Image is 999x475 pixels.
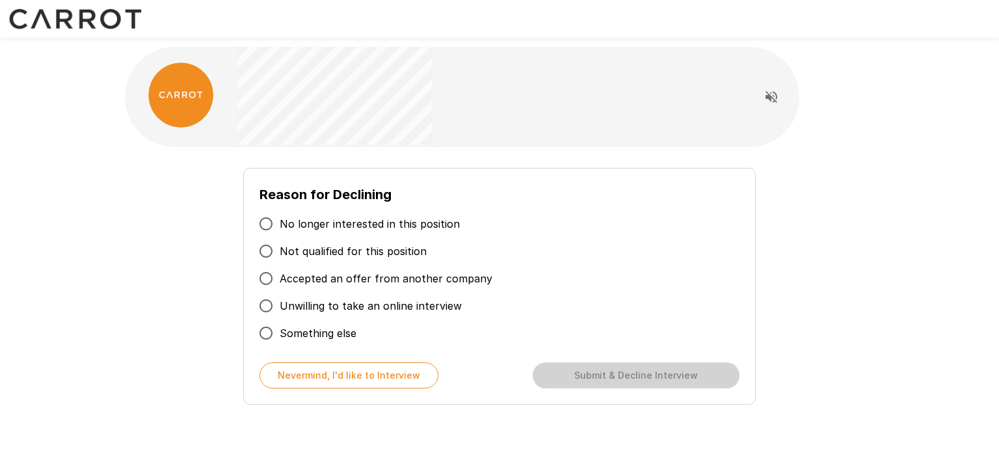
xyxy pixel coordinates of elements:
button: Read questions aloud [758,84,784,110]
span: Not qualified for this position [280,243,427,259]
button: Nevermind, I'd like to Interview [260,362,438,388]
span: Unwilling to take an online interview [280,298,462,314]
span: Something else [280,325,356,341]
b: Reason for Declining [260,187,392,202]
span: Accepted an offer from another company [280,271,492,286]
img: carrot_logo.png [148,62,213,128]
span: No longer interested in this position [280,216,460,232]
